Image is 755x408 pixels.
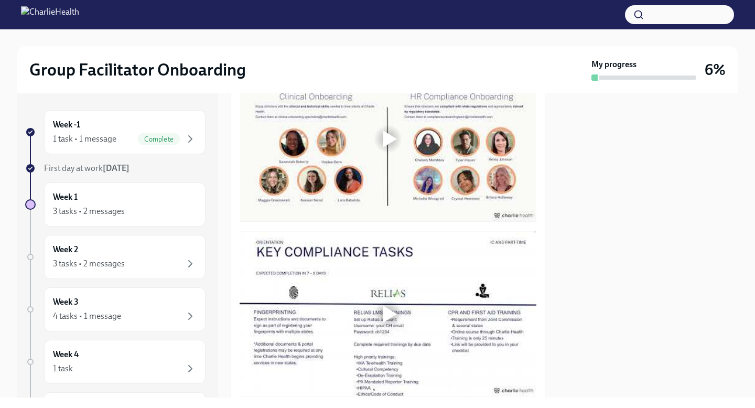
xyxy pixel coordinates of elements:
[25,182,206,227] a: Week 13 tasks • 2 messages
[25,163,206,174] a: First day at work[DATE]
[44,163,130,173] span: First day at work
[25,235,206,279] a: Week 23 tasks • 2 messages
[53,244,78,255] h6: Week 2
[103,163,130,173] strong: [DATE]
[705,60,726,79] h3: 6%
[53,296,79,308] h6: Week 3
[53,363,73,374] div: 1 task
[53,133,116,145] div: 1 task • 1 message
[53,310,121,322] div: 4 tasks • 1 message
[25,287,206,331] a: Week 34 tasks • 1 message
[591,59,637,70] strong: My progress
[53,349,79,360] h6: Week 4
[29,59,246,80] h2: Group Facilitator Onboarding
[53,119,80,131] h6: Week -1
[25,110,206,154] a: Week -11 task • 1 messageComplete
[21,6,79,23] img: CharlieHealth
[138,135,180,143] span: Complete
[53,206,125,217] div: 3 tasks • 2 messages
[25,340,206,384] a: Week 41 task
[53,191,78,203] h6: Week 1
[53,258,125,270] div: 3 tasks • 2 messages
